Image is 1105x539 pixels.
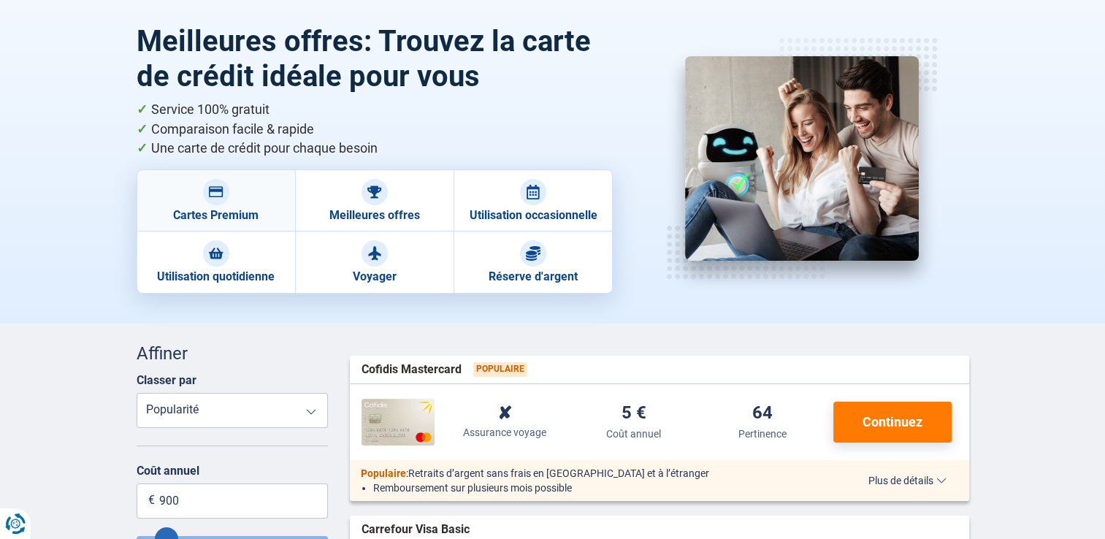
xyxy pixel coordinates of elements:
[367,246,382,261] img: Voyager
[361,467,406,479] span: Populaire
[463,425,546,440] div: Assurance voyage
[137,464,329,478] label: Coût annuel
[857,475,957,486] button: Plus de détails
[738,427,787,441] div: Pertinence
[685,56,919,261] img: Meilleures offres
[148,492,155,509] span: €
[295,232,454,293] a: Voyager Voyager
[367,185,382,199] img: Meilleures offres
[863,416,922,429] span: Continuez
[350,466,836,481] div: :
[137,24,613,94] h1: Meilleures offres: Trouvez la carte de crédit idéale pour vous
[137,100,613,120] li: Service 100% gratuit
[408,467,709,479] span: Retraits d’argent sans frais en [GEOGRAPHIC_DATA] et à l’étranger
[473,362,527,377] span: Populaire
[209,185,223,199] img: Cartes Premium
[868,475,947,486] span: Plus de détails
[526,246,540,261] img: Réserve d'argent
[137,169,295,232] a: Cartes Premium Cartes Premium
[209,246,223,261] img: Utilisation quotidienne
[622,404,646,424] div: 5 €
[362,362,462,378] span: Cofidis Mastercard
[137,232,295,293] a: Utilisation quotidienne Utilisation quotidienne
[137,139,613,158] li: Une carte de crédit pour chaque besoin
[833,402,952,443] button: Continuez
[497,405,512,422] div: ✘
[137,373,196,387] label: Classer par
[454,169,612,232] a: Utilisation occasionnelle Utilisation occasionnelle
[606,427,661,441] div: Coût annuel
[454,232,612,293] a: Réserve d'argent Réserve d'argent
[752,404,773,424] div: 64
[362,399,435,446] img: Cofidis
[362,521,470,538] span: Carrefour Visa Basic
[295,169,454,232] a: Meilleures offres Meilleures offres
[137,341,329,366] div: Affiner
[373,481,824,495] li: Remboursement sur plusieurs mois possible
[137,120,613,139] li: Comparaison facile & rapide
[526,185,540,199] img: Utilisation occasionnelle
